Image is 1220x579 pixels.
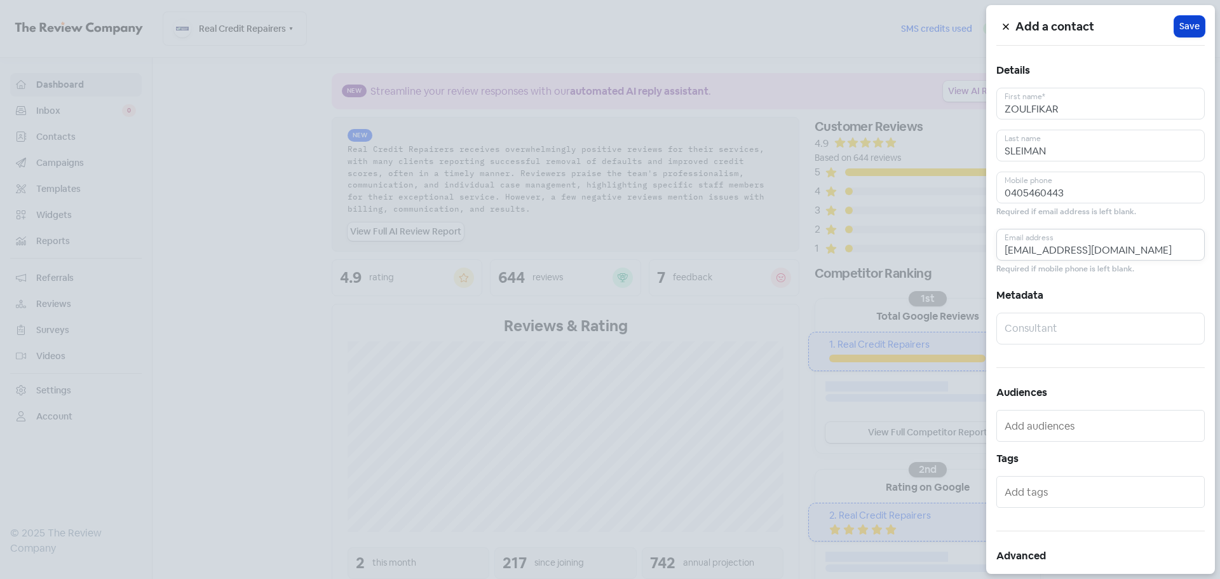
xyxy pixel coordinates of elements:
input: First name [996,88,1205,119]
input: Last name [996,130,1205,161]
h5: Details [996,61,1205,80]
h5: Metadata [996,286,1205,305]
input: Email address [996,229,1205,261]
input: Consultant [996,313,1205,344]
input: Add audiences [1005,416,1199,436]
small: Required if email address is left blank. [996,206,1136,218]
h5: Advanced [996,547,1205,566]
span: Save [1179,20,1200,33]
small: Required if mobile phone is left blank. [996,263,1134,275]
h5: Add a contact [1015,17,1174,36]
button: Save [1174,16,1205,37]
h5: Audiences [996,383,1205,402]
h5: Tags [996,449,1205,468]
input: Mobile phone [996,172,1205,203]
input: Add tags [1005,482,1199,502]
